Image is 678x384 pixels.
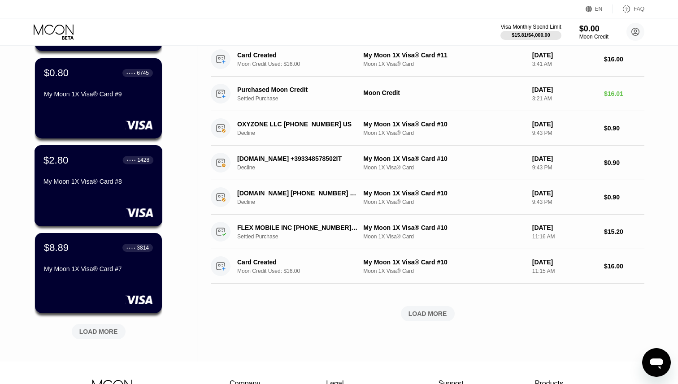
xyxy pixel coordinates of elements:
div: Moon 1X Visa® Card [363,61,525,67]
div: $16.00 [604,263,644,270]
div: Moon 1X Visa® Card [363,199,525,205]
div: [DATE] [532,121,597,128]
div: FLEX MOBILE INC [PHONE_NUMBER] USSettled PurchaseMy Moon 1X Visa® Card #10Moon 1X Visa® Card[DATE... [211,215,644,249]
div: $0.80 [44,67,69,79]
div: My Moon 1X Visa® Card #10 [363,155,525,162]
div: Moon 1X Visa® Card [363,233,525,240]
div: $0.90 [604,159,644,166]
div: [DOMAIN_NAME] [PHONE_NUMBER] MY [237,190,359,197]
div: OXYZONE LLC [PHONE_NUMBER] US [237,121,359,128]
div: [DATE] [532,190,597,197]
div: ● ● ● ● [126,246,135,249]
div: Settled Purchase [237,233,368,240]
div: [DATE] [532,52,597,59]
iframe: Button to launch messaging window [642,348,671,377]
div: Card CreatedMoon Credit Used: $16.00My Moon 1X Visa® Card #10Moon 1X Visa® Card[DATE]11:15 AM$16.00 [211,249,644,284]
div: My Moon 1X Visa® Card #9 [44,91,153,98]
div: LOAD MORE [79,328,118,336]
div: My Moon 1X Visa® Card #8 [43,178,153,185]
div: FLEX MOBILE INC [PHONE_NUMBER] US [237,224,359,231]
div: 3814 [137,245,149,251]
div: $0.80● ● ● ●6745My Moon 1X Visa® Card #9 [35,58,162,138]
div: Visa Monthly Spend Limit$15.81/$4,000.00 [500,24,561,40]
div: $0.90 [604,125,644,132]
div: Purchased Moon Credit [237,86,359,93]
div: [DATE] [532,86,597,93]
div: $0.00Moon Credit [579,24,608,40]
div: EN [595,6,603,12]
div: $16.01 [604,90,644,97]
div: [DOMAIN_NAME] [PHONE_NUMBER] MYDeclineMy Moon 1X Visa® Card #10Moon 1X Visa® Card[DATE]9:43 PM$0.90 [211,180,644,215]
div: 3:41 AM [532,61,597,67]
div: My Moon 1X Visa® Card #10 [363,259,525,266]
div: [DATE] [532,155,597,162]
div: Card Created [237,52,359,59]
div: 6745 [137,70,149,76]
div: EN [586,4,613,13]
div: 1428 [137,157,149,163]
div: Settled Purchase [237,95,368,102]
div: 11:15 AM [532,268,597,274]
div: OXYZONE LLC [PHONE_NUMBER] USDeclineMy Moon 1X Visa® Card #10Moon 1X Visa® Card[DATE]9:43 PM$0.90 [211,111,644,146]
div: My Moon 1X Visa® Card #10 [363,190,525,197]
div: Moon Credit Used: $16.00 [237,61,368,67]
div: FAQ [634,6,644,12]
div: Decline [237,199,368,205]
div: Purchased Moon CreditSettled PurchaseMoon Credit[DATE]3:21 AM$16.01 [211,77,644,111]
div: 9:43 PM [532,164,597,171]
div: $16.00 [604,56,644,63]
div: Visa Monthly Spend Limit [500,24,561,30]
div: Card Created [237,259,359,266]
div: Card CreatedMoon Credit Used: $16.00My Moon 1X Visa® Card #11Moon 1X Visa® Card[DATE]3:41 AM$16.00 [211,42,644,77]
div: [DATE] [532,259,597,266]
div: $8.89● ● ● ●3814My Moon 1X Visa® Card #7 [35,233,162,313]
div: Moon Credit Used: $16.00 [237,268,368,274]
div: LOAD MORE [65,320,132,339]
div: LOAD MORE [211,306,644,321]
div: ● ● ● ● [127,159,136,161]
div: [DATE] [532,224,597,231]
div: $2.80● ● ● ●1428My Moon 1X Visa® Card #8 [35,146,162,226]
div: $8.89 [44,242,69,254]
div: $15.81 / $4,000.00 [512,32,550,38]
div: Moon 1X Visa® Card [363,164,525,171]
div: 3:21 AM [532,95,597,102]
div: LOAD MORE [409,310,447,318]
div: Decline [237,164,368,171]
div: [DOMAIN_NAME] +393348578502ITDeclineMy Moon 1X Visa® Card #10Moon 1X Visa® Card[DATE]9:43 PM$0.90 [211,146,644,180]
div: 11:16 AM [532,233,597,240]
div: My Moon 1X Visa® Card #7 [44,265,153,272]
div: $0.90 [604,194,644,201]
div: [DOMAIN_NAME] +393348578502IT [237,155,359,162]
div: My Moon 1X Visa® Card #10 [363,224,525,231]
div: Moon Credit [579,34,608,40]
div: My Moon 1X Visa® Card #10 [363,121,525,128]
div: Moon 1X Visa® Card [363,268,525,274]
div: 9:43 PM [532,130,597,136]
div: Decline [237,130,368,136]
div: $15.20 [604,228,644,235]
div: Moon 1X Visa® Card [363,130,525,136]
div: 9:43 PM [532,199,597,205]
div: ● ● ● ● [126,72,135,74]
div: Moon Credit [363,89,525,96]
div: FAQ [613,4,644,13]
div: $0.00 [579,24,608,34]
div: My Moon 1X Visa® Card #11 [363,52,525,59]
div: $2.80 [43,154,69,166]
